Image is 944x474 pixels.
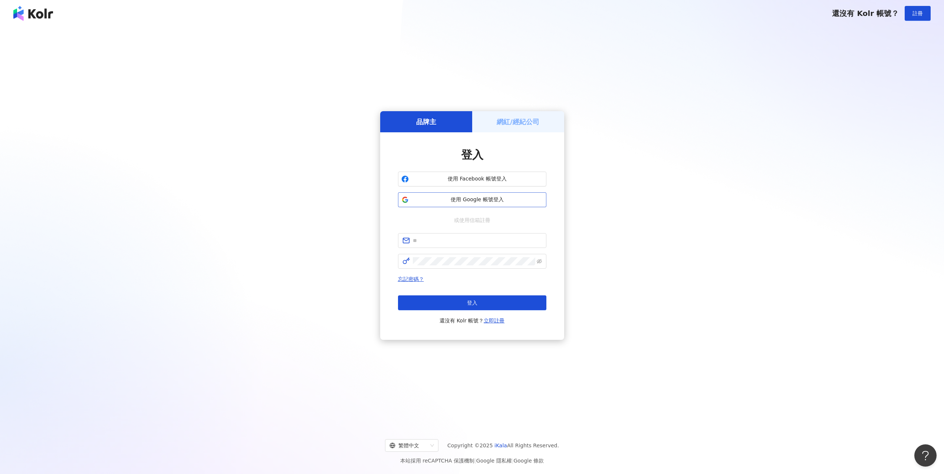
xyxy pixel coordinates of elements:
[389,440,427,451] div: 繁體中文
[412,175,543,183] span: 使用 Facebook 帳號登入
[474,458,476,464] span: |
[914,444,937,467] iframe: Help Scout Beacon - Open
[447,441,559,450] span: Copyright © 2025 All Rights Reserved.
[497,117,539,126] h5: 網紅/經紀公司
[398,172,546,186] button: 使用 Facebook 帳號登入
[512,458,514,464] span: |
[912,10,923,16] span: 註冊
[467,300,477,306] span: 登入
[416,117,436,126] h5: 品牌主
[476,458,512,464] a: Google 隱私權
[400,456,544,465] span: 本站採用 reCAPTCHA 保護機制
[398,295,546,310] button: 登入
[449,216,496,224] span: 或使用信箱註冊
[440,316,505,325] span: 還沒有 Kolr 帳號？
[461,148,483,161] span: 登入
[412,196,543,203] span: 使用 Google 帳號登入
[537,259,542,264] span: eye-invisible
[494,442,507,448] a: iKala
[832,9,899,18] span: 還沒有 Kolr 帳號？
[513,458,544,464] a: Google 條款
[398,276,424,282] a: 忘記密碼？
[13,6,53,21] img: logo
[484,318,504,324] a: 立即註冊
[398,192,546,207] button: 使用 Google 帳號登入
[905,6,931,21] button: 註冊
